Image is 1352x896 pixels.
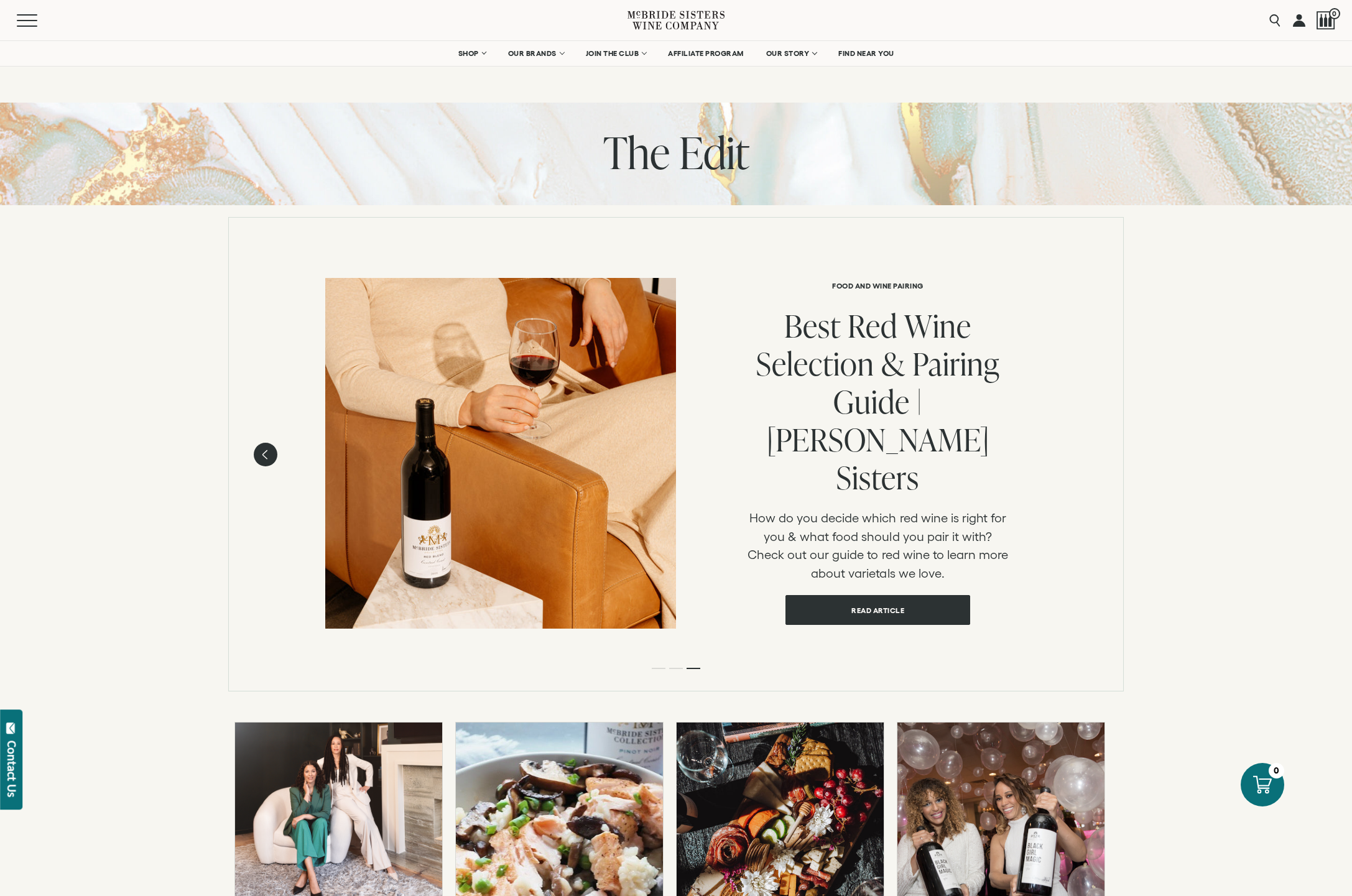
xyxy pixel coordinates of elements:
[458,49,479,58] span: SHOP
[832,282,923,290] li: FOOD AND WINE PAIRING
[669,668,683,669] li: Page dot 2
[767,418,989,461] span: [PERSON_NAME]
[6,741,18,797] div: Contact Us
[833,380,910,423] span: Guide
[17,14,62,27] button: Mobile Menu Trigger
[912,342,999,385] span: Pairing
[578,41,654,66] a: JOIN THE CLUB
[785,595,970,625] a: Read article
[917,380,922,423] span: |
[766,49,810,58] span: OUR STORY
[881,342,905,385] span: &
[254,443,277,466] button: Previous
[836,456,919,499] span: Sisters
[904,304,971,347] span: Wine
[652,668,665,669] li: Page dot 1
[784,304,841,347] span: Best
[660,41,752,66] a: AFFILIATE PROGRAM
[729,509,1027,583] div: How do you decide which red wine is right for you & what food should you pair it with? Check out ...
[586,49,639,58] span: JOIN THE CLUB
[668,49,744,58] span: AFFILIATE PROGRAM
[838,49,894,58] span: FIND NEAR YOU
[729,308,1027,510] a: Best Red Wine Selection & Pairing Guide | [PERSON_NAME] Sisters
[848,304,897,347] span: Red
[603,122,670,182] span: The
[450,41,494,66] a: SHOP
[687,668,700,669] li: Page dot 3
[1329,8,1340,19] span: 0
[758,41,825,66] a: OUR STORY
[508,49,557,58] span: OUR BRANDS
[500,41,572,66] a: OUR BRANDS
[1269,763,1284,778] div: 0
[756,342,874,385] span: Selection
[679,122,749,182] span: Edit
[830,41,902,66] a: FIND NEAR YOU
